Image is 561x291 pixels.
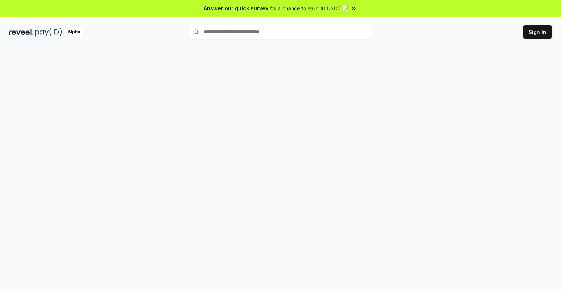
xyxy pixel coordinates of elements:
[9,28,33,37] img: reveel_dark
[523,25,552,39] button: Sign In
[270,4,349,12] span: for a chance to earn 10 USDT 📝
[204,4,268,12] span: Answer our quick survey
[64,28,84,37] div: Alpha
[35,28,62,37] img: pay_id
